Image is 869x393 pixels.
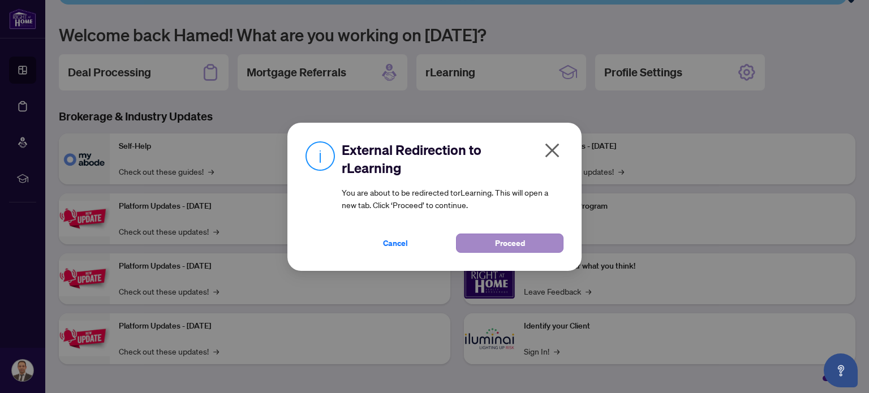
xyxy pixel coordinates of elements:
[342,234,449,253] button: Cancel
[495,234,525,252] span: Proceed
[383,234,408,252] span: Cancel
[306,141,335,171] img: Info Icon
[456,234,563,253] button: Proceed
[543,141,561,159] span: close
[824,353,858,387] button: Open asap
[342,141,563,177] h2: External Redirection to rLearning
[342,141,563,253] div: You are about to be redirected to rLearning . This will open a new tab. Click ‘Proceed’ to continue.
